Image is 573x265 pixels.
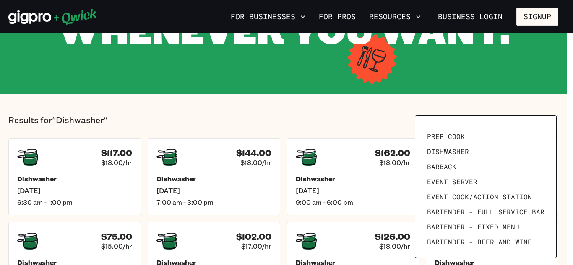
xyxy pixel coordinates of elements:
span: Prep Cook [427,132,465,141]
ul: Filter by position [424,124,548,250]
span: Bartender - Beer and Wine [427,238,532,246]
span: Event Server [427,178,477,186]
span: Bartender - Full Service Bar [427,208,544,216]
span: Dishwasher [427,147,469,156]
span: Barback [427,162,456,171]
span: Event Cook/Action Station [427,193,532,201]
span: Bartender - Fixed Menu [427,223,519,231]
